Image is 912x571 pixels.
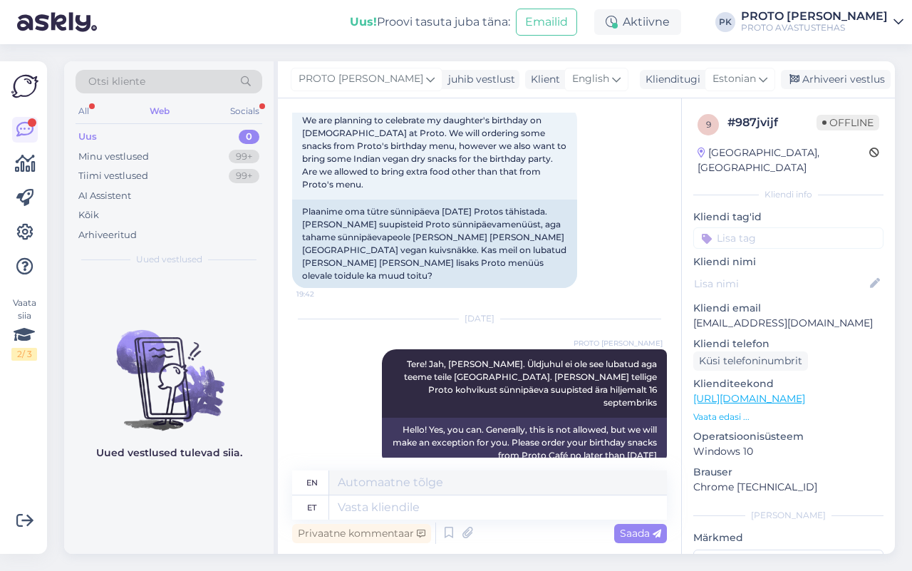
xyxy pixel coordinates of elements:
img: Askly Logo [11,73,38,100]
div: All [76,102,92,120]
span: 9 [706,119,711,130]
div: [PERSON_NAME] [693,509,883,522]
div: 99+ [229,169,259,183]
div: Aktiivne [594,9,681,35]
p: Kliendi telefon [693,336,883,351]
div: en [306,470,318,495]
div: PK [715,12,735,32]
span: Otsi kliente [88,74,145,89]
div: Minu vestlused [78,150,149,164]
span: Saada [620,527,661,540]
span: Offline [817,115,879,130]
p: Kliendi tag'id [693,210,883,225]
a: [URL][DOMAIN_NAME] [693,392,805,405]
div: Socials [227,102,262,120]
span: PROTO [PERSON_NAME] [299,71,423,87]
div: Hello! Yes, you can. Generally, this is not allowed, but we will make an exception for you. Pleas... [382,418,667,468]
div: # 987jvijf [727,114,817,131]
div: Web [147,102,172,120]
div: PROTO AVASTUSTEHAS [741,22,888,34]
div: [DATE] [292,312,667,325]
input: Lisa tag [693,227,883,249]
p: Chrome [TECHNICAL_ID] [693,480,883,495]
input: Lisa nimi [694,276,867,292]
div: Kõik [78,208,99,222]
span: 19:42 [296,289,350,299]
p: Kliendi nimi [693,254,883,269]
span: Estonian [712,71,756,87]
div: Uus [78,130,97,144]
span: Tere! Jah, [PERSON_NAME]. Üldjuhul ei ole see lubatud aga teeme teile [GEOGRAPHIC_DATA]. [PERSON_... [404,359,659,408]
a: PROTO [PERSON_NAME]PROTO AVASTUSTEHAS [741,11,903,34]
div: 0 [239,130,259,144]
div: Arhiveeri vestlus [781,70,891,89]
button: Emailid [516,9,577,36]
p: Operatsioonisüsteem [693,429,883,444]
p: Vaata edasi ... [693,411,883,423]
span: PROTO [PERSON_NAME] [574,338,663,349]
img: No chats [64,304,274,433]
div: Plaanime oma tütre sünnipäeva [DATE] Protos tähistada. [PERSON_NAME] suupisteid Proto sünnipäevam... [292,200,577,288]
div: AI Assistent [78,189,131,203]
div: et [307,495,316,520]
div: Klienditugi [640,72,700,87]
div: Privaatne kommentaar [292,524,431,543]
span: English [572,71,609,87]
div: 2 / 3 [11,348,37,361]
p: Windows 10 [693,444,883,459]
div: Klient [525,72,560,87]
p: [EMAIL_ADDRESS][DOMAIN_NAME] [693,316,883,331]
p: Brauser [693,465,883,480]
p: Märkmed [693,530,883,545]
p: Kliendi email [693,301,883,316]
div: 99+ [229,150,259,164]
div: Proovi tasuta juba täna: [350,14,510,31]
p: Uued vestlused tulevad siia. [96,446,242,461]
span: Uued vestlused [136,253,202,266]
p: Klienditeekond [693,376,883,391]
div: juhib vestlust [442,72,515,87]
div: PROTO [PERSON_NAME] [741,11,888,22]
div: [GEOGRAPHIC_DATA], [GEOGRAPHIC_DATA] [698,145,869,175]
div: Vaata siia [11,297,37,361]
span: We are planning to celebrate my daughter's birthday on [DEMOGRAPHIC_DATA] at Proto. We will order... [302,115,569,190]
div: Arhiveeritud [78,228,137,242]
div: Tiimi vestlused [78,169,148,183]
b: Uus! [350,15,377,29]
div: Küsi telefoninumbrit [693,351,808,371]
div: Kliendi info [693,188,883,201]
